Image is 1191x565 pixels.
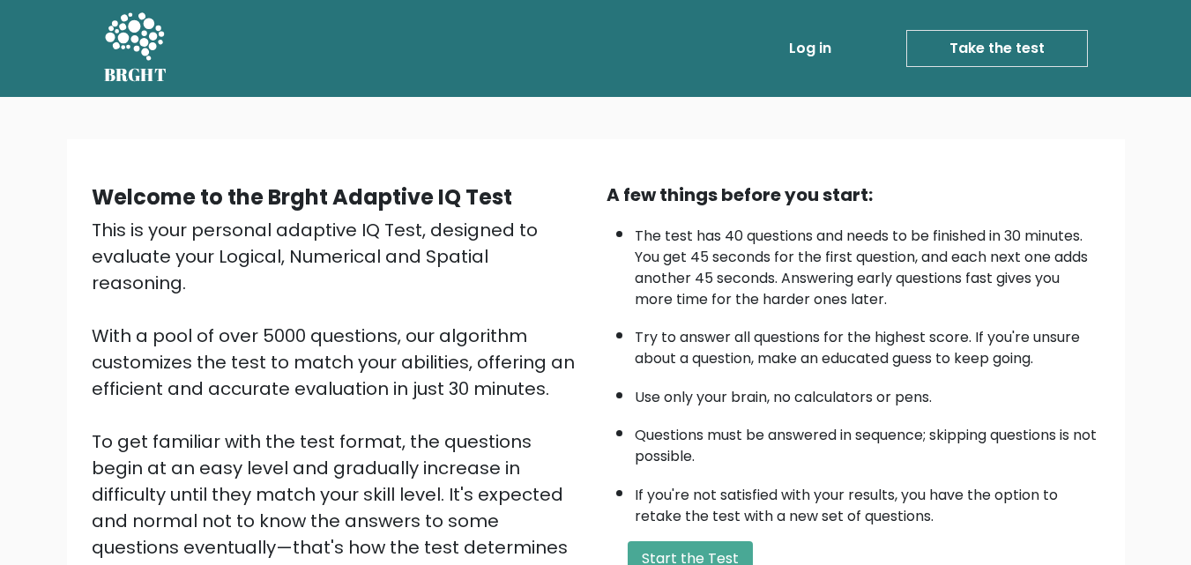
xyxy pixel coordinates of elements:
li: Questions must be answered in sequence; skipping questions is not possible. [635,416,1100,467]
div: A few things before you start: [607,182,1100,208]
a: BRGHT [104,7,167,90]
h5: BRGHT [104,64,167,85]
b: Welcome to the Brght Adaptive IQ Test [92,182,512,212]
a: Log in [782,31,838,66]
li: The test has 40 questions and needs to be finished in 30 minutes. You get 45 seconds for the firs... [635,217,1100,310]
a: Take the test [906,30,1088,67]
li: If you're not satisfied with your results, you have the option to retake the test with a new set ... [635,476,1100,527]
li: Try to answer all questions for the highest score. If you're unsure about a question, make an edu... [635,318,1100,369]
li: Use only your brain, no calculators or pens. [635,378,1100,408]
